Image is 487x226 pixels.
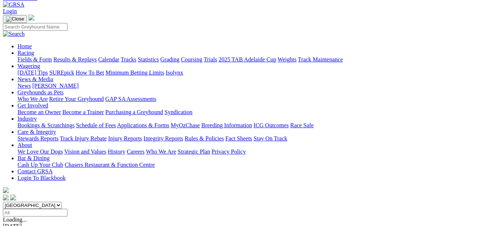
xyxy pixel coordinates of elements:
[65,162,155,168] a: Chasers Restaurant & Function Centre
[178,148,210,155] a: Strategic Plan
[117,122,169,128] a: Applications & Forms
[146,148,176,155] a: Who We Are
[53,56,97,63] a: Results & Replays
[278,56,297,63] a: Weights
[18,109,61,115] a: Become an Owner
[127,148,144,155] a: Careers
[60,135,107,142] a: Track Injury Rebate
[18,50,34,56] a: Racing
[212,148,246,155] a: Privacy Policy
[49,69,74,76] a: SUREpick
[3,8,17,14] a: Login
[76,69,104,76] a: How To Bet
[98,56,119,63] a: Calendar
[18,83,484,89] div: News & Media
[18,116,37,122] a: Industry
[18,142,32,148] a: About
[138,56,159,63] a: Statistics
[3,195,9,200] img: facebook.svg
[18,162,63,168] a: Cash Up Your Club
[18,122,74,128] a: Bookings & Scratchings
[18,89,63,95] a: Greyhounds as Pets
[105,96,156,102] a: GAP SA Assessments
[64,148,106,155] a: Vision and Values
[18,148,63,155] a: We Love Our Dogs
[18,155,50,161] a: Bar & Dining
[171,122,200,128] a: MyOzChase
[10,195,16,200] img: twitter.svg
[143,135,183,142] a: Integrity Reports
[18,69,484,76] div: Wagering
[185,135,224,142] a: Rules & Policies
[18,129,56,135] a: Care & Integrity
[18,162,484,168] div: Bar & Dining
[254,122,289,128] a: ICG Outcomes
[49,96,104,102] a: Retire Your Greyhound
[18,56,484,63] div: Racing
[201,122,252,128] a: Breeding Information
[3,23,67,31] input: Search
[290,122,313,128] a: Race Safe
[3,1,24,8] img: GRSA
[18,83,31,89] a: News
[204,56,217,63] a: Trials
[219,56,276,63] a: 2025 TAB Adelaide Cup
[18,96,48,102] a: Who We Are
[166,69,183,76] a: Isolynx
[18,76,53,82] a: News & Media
[18,148,484,155] div: About
[165,109,192,115] a: Syndication
[121,56,136,63] a: Tracks
[18,122,484,129] div: Industry
[18,175,66,181] a: Login To Blackbook
[32,83,78,89] a: [PERSON_NAME]
[76,122,116,128] a: Schedule of Fees
[254,135,287,142] a: Stay On Track
[105,109,163,115] a: Purchasing a Greyhound
[18,102,48,109] a: Get Involved
[3,216,27,223] span: Loading...
[3,209,67,216] input: Select date
[225,135,252,142] a: Fact Sheets
[105,69,164,76] a: Minimum Betting Limits
[18,135,58,142] a: Stewards Reports
[3,31,25,37] img: Search
[3,187,9,193] img: logo-grsa-white.png
[18,135,484,142] div: Care & Integrity
[18,43,32,49] a: Home
[18,69,48,76] a: [DATE] Tips
[62,109,104,115] a: Become a Trainer
[108,148,125,155] a: History
[18,63,40,69] a: Wagering
[298,56,343,63] a: Track Maintenance
[18,109,484,116] div: Get Involved
[28,15,34,20] img: logo-grsa-white.png
[181,56,202,63] a: Coursing
[108,135,142,142] a: Injury Reports
[18,56,52,63] a: Fields & Form
[3,15,27,23] button: Toggle navigation
[18,96,484,102] div: Greyhounds as Pets
[6,16,24,22] img: Close
[18,168,53,174] a: Contact GRSA
[161,56,179,63] a: Grading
